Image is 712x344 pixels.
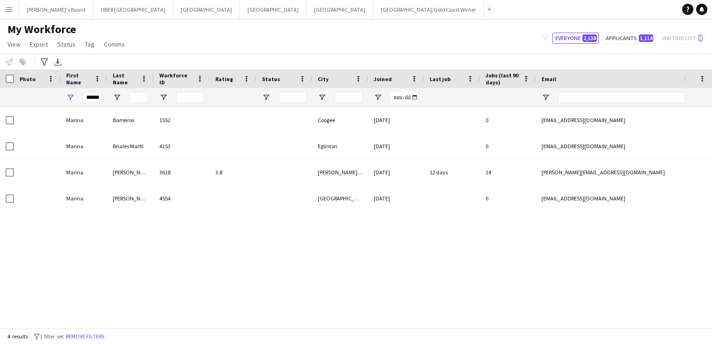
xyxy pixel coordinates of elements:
input: Status Filter Input [279,92,307,103]
div: Marina [61,159,107,185]
span: Status [262,76,280,83]
div: Barreiros [107,107,154,133]
span: 1 filter set [40,333,64,340]
button: [GEOGRAPHIC_DATA] [173,0,240,19]
span: Status [57,40,75,48]
div: [DATE] [368,186,424,211]
div: [PERSON_NAME] [107,186,154,211]
button: Applicants1,114 [602,33,655,44]
span: Tag [85,40,95,48]
button: Open Filter Menu [318,93,326,102]
button: Open Filter Menu [374,93,382,102]
div: 3618 [154,159,210,185]
span: Jobs (last 90 days) [486,72,519,86]
span: My Workforce [7,22,76,36]
div: 0 [480,107,536,133]
input: Workforce ID Filter Input [176,92,204,103]
div: 12 days [424,159,480,185]
a: Status [54,38,79,50]
div: [DATE] [368,133,424,159]
div: [DATE] [368,107,424,133]
button: [GEOGRAPHIC_DATA] [240,0,307,19]
a: View [4,38,24,50]
span: Comms [104,40,125,48]
span: Workforce ID [159,72,193,86]
a: Export [26,38,52,50]
div: 4554 [154,186,210,211]
div: [GEOGRAPHIC_DATA] [312,186,368,211]
div: 0 [480,133,536,159]
button: Open Filter Menu [159,93,168,102]
span: First Name [66,72,90,86]
button: Open Filter Menu [66,93,75,102]
button: [GEOGRAPHIC_DATA]/Gold Coast Winter [373,0,484,19]
app-action-btn: Export XLSX [52,56,63,68]
div: Briales Marfil [107,133,154,159]
div: [DATE] [368,159,424,185]
div: Marina [61,107,107,133]
span: 2,138 [582,34,597,42]
div: [PERSON_NAME] [107,159,154,185]
button: UBER [GEOGRAPHIC_DATA] [93,0,173,19]
app-action-btn: Advanced filters [39,56,50,68]
span: Last job [430,76,451,83]
a: Tag [81,38,98,50]
input: First Name Filter Input [83,92,102,103]
div: Coogee [312,107,368,133]
button: Open Filter Menu [541,93,550,102]
div: 4153 [154,133,210,159]
button: Remove filters [64,331,106,342]
input: Joined Filter Input [390,92,418,103]
span: View [7,40,21,48]
div: 0 [480,186,536,211]
div: Marina [61,186,107,211]
span: Photo [20,76,35,83]
span: Email [541,76,556,83]
span: Rating [215,76,233,83]
input: City Filter Input [335,92,363,103]
button: [GEOGRAPHIC_DATA] [307,0,373,19]
div: Marina [61,133,107,159]
div: 1552 [154,107,210,133]
button: Everyone2,138 [552,33,599,44]
div: 3.8 [210,159,256,185]
span: Last Name [113,72,137,86]
div: Eglinton [312,133,368,159]
span: Export [30,40,48,48]
button: Open Filter Menu [262,93,270,102]
div: [PERSON_NAME] Point [312,159,368,185]
span: Joined [374,76,392,83]
input: Last Name Filter Input [130,92,148,103]
span: 1,114 [639,34,653,42]
a: Comms [100,38,129,50]
button: Open Filter Menu [113,93,121,102]
span: City [318,76,329,83]
button: [PERSON_NAME]'s Board [19,0,93,19]
div: 14 [480,159,536,185]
